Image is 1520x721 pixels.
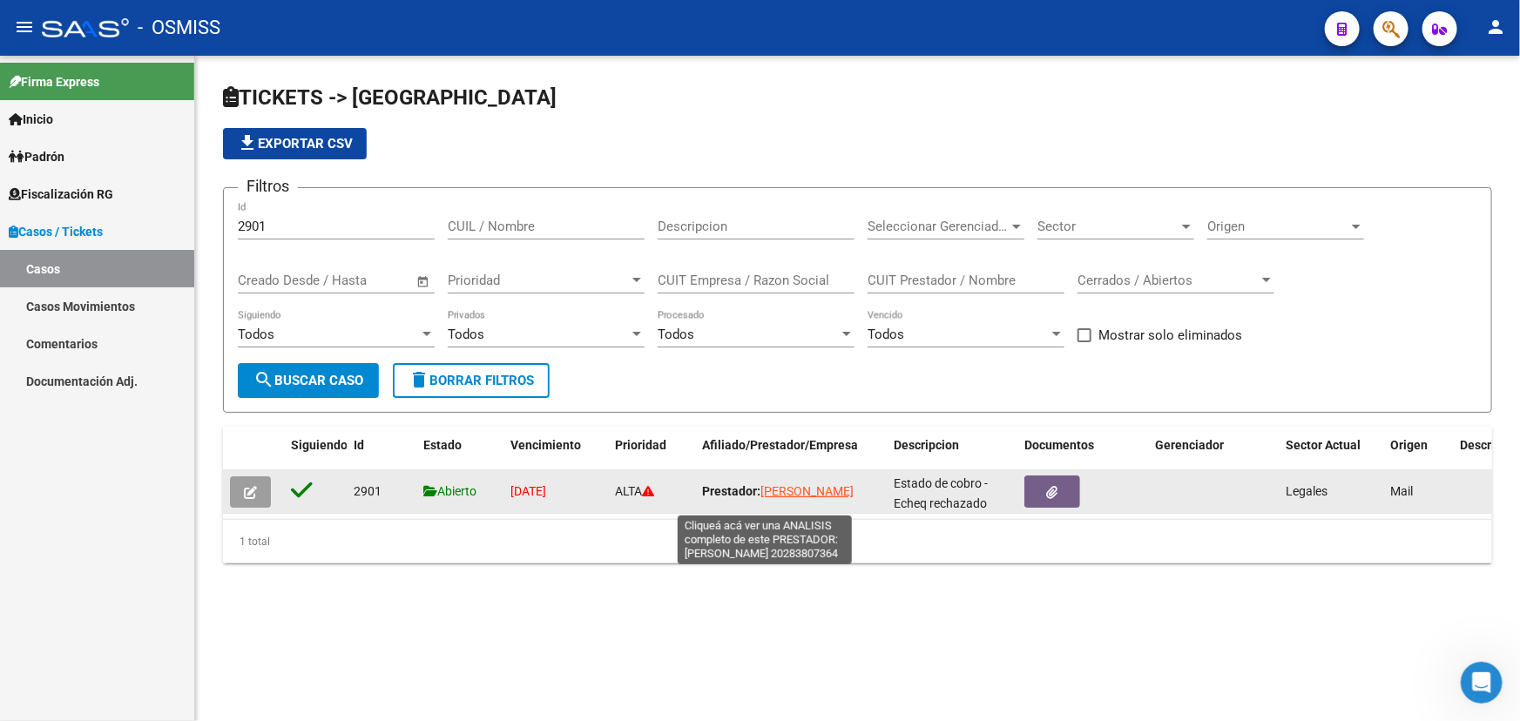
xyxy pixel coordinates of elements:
[423,484,476,498] span: Abierto
[1286,438,1361,452] span: Sector Actual
[238,327,274,342] span: Todos
[223,128,367,159] button: Exportar CSV
[409,373,534,388] span: Borrar Filtros
[658,327,694,342] span: Todos
[393,363,550,398] button: Borrar Filtros
[615,484,654,498] span: ALTA
[503,427,608,484] datatable-header-cell: Vencimiento
[1390,484,1413,498] span: Mail
[354,484,382,498] span: 2901
[1383,427,1453,484] datatable-header-cell: Origen
[1078,273,1259,288] span: Cerrados / Abiertos
[9,147,64,166] span: Padrón
[9,72,99,91] span: Firma Express
[223,85,557,110] span: TICKETS -> [GEOGRAPHIC_DATA]
[695,427,887,484] datatable-header-cell: Afiliado/Prestador/Empresa
[1024,438,1094,452] span: Documentos
[615,438,666,452] span: Prioridad
[237,136,353,152] span: Exportar CSV
[253,373,363,388] span: Buscar Caso
[868,219,1009,234] span: Seleccionar Gerenciador
[894,438,959,452] span: Descripcion
[1017,427,1148,484] datatable-header-cell: Documentos
[238,273,308,288] input: Fecha inicio
[887,427,1017,484] datatable-header-cell: Descripcion
[423,438,462,452] span: Estado
[608,427,695,484] datatable-header-cell: Prioridad
[9,110,53,129] span: Inicio
[1098,325,1242,346] span: Mostrar solo eliminados
[1485,17,1506,37] mat-icon: person
[868,327,904,342] span: Todos
[324,273,409,288] input: Fecha fin
[253,369,274,390] mat-icon: search
[409,369,429,390] mat-icon: delete
[448,273,629,288] span: Prioridad
[238,363,379,398] button: Buscar Caso
[416,427,503,484] datatable-header-cell: Estado
[1279,427,1383,484] datatable-header-cell: Sector Actual
[223,520,1492,563] div: 1 total
[1037,219,1179,234] span: Sector
[138,9,220,47] span: - OSMISS
[1155,438,1224,452] span: Gerenciador
[448,327,484,342] span: Todos
[510,484,546,498] span: [DATE]
[238,174,298,199] h3: Filtros
[414,272,434,292] button: Open calendar
[760,484,854,498] span: [PERSON_NAME]
[702,438,858,452] span: Afiliado/Prestador/Empresa
[510,438,581,452] span: Vencimiento
[14,17,35,37] mat-icon: menu
[702,484,760,498] strong: Prestador:
[347,427,416,484] datatable-header-cell: Id
[354,438,364,452] span: Id
[1148,427,1279,484] datatable-header-cell: Gerenciador
[1461,662,1503,704] iframe: Intercom live chat
[291,438,348,452] span: Siguiendo
[284,427,347,484] datatable-header-cell: Siguiendo
[9,222,103,241] span: Casos / Tickets
[894,476,988,510] span: Estado de cobro - Echeq rechazado
[1390,438,1428,452] span: Origen
[9,185,113,204] span: Fiscalización RG
[1286,484,1327,498] span: Legales
[237,132,258,153] mat-icon: file_download
[1207,219,1348,234] span: Origen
